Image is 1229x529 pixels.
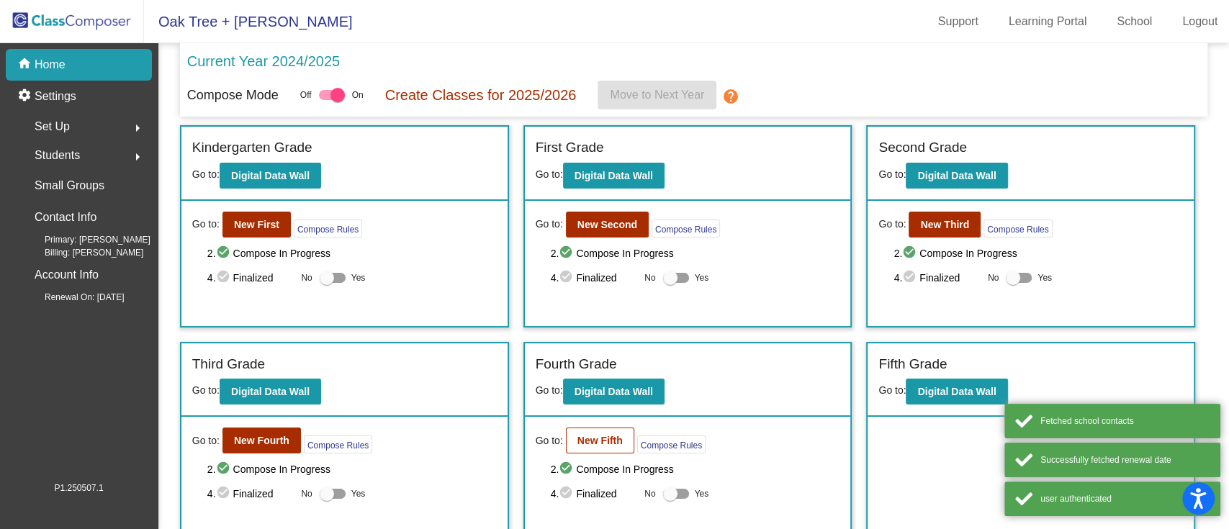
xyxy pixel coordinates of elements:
[878,384,906,396] span: Go to:
[536,354,617,375] label: Fourth Grade
[192,137,312,158] label: Kindergarten Grade
[207,245,497,262] span: 2. Compose In Progress
[351,485,366,502] span: Yes
[216,269,233,286] mat-icon: check_circle
[17,56,35,73] mat-icon: home
[577,435,623,446] b: New Fifth
[878,168,906,180] span: Go to:
[1171,10,1229,33] a: Logout
[644,487,655,500] span: No
[559,461,576,478] mat-icon: check_circle
[304,435,372,453] button: Compose Rules
[220,379,321,404] button: Digital Data Wall
[909,212,981,238] button: New Third
[144,10,353,33] span: Oak Tree + [PERSON_NAME]
[878,137,967,158] label: Second Grade
[559,485,576,502] mat-icon: check_circle
[644,271,655,284] span: No
[902,269,919,286] mat-icon: check_circle
[192,384,220,396] span: Go to:
[575,170,653,181] b: Digital Data Wall
[575,386,653,397] b: Digital Data Wall
[192,217,220,232] span: Go to:
[234,435,289,446] b: New Fourth
[551,245,840,262] span: 2. Compose In Progress
[35,176,104,196] p: Small Groups
[536,433,563,448] span: Go to:
[902,245,919,262] mat-icon: check_circle
[35,207,96,227] p: Contact Info
[983,220,1052,238] button: Compose Rules
[129,119,146,137] mat-icon: arrow_right
[566,212,649,238] button: New Second
[192,168,220,180] span: Go to:
[22,291,124,304] span: Renewal On: [DATE]
[294,220,362,238] button: Compose Rules
[192,354,265,375] label: Third Grade
[722,88,739,105] mat-icon: help
[927,10,990,33] a: Support
[35,145,80,166] span: Students
[997,10,1099,33] a: Learning Portal
[35,117,70,137] span: Set Up
[17,88,35,105] mat-icon: settings
[187,50,340,72] p: Current Year 2024/2025
[222,212,291,238] button: New First
[231,170,310,181] b: Digital Data Wall
[920,219,969,230] b: New Third
[22,246,143,259] span: Billing: [PERSON_NAME]
[878,217,906,232] span: Go to:
[222,428,301,453] button: New Fourth
[695,269,709,286] span: Yes
[234,219,279,230] b: New First
[207,485,294,502] span: 4. Finalized
[551,269,638,286] span: 4. Finalized
[129,148,146,166] mat-icon: arrow_right
[559,245,576,262] mat-icon: check_circle
[652,220,720,238] button: Compose Rules
[559,269,576,286] mat-icon: check_circle
[231,386,310,397] b: Digital Data Wall
[988,271,999,284] span: No
[536,168,563,180] span: Go to:
[301,271,312,284] span: No
[906,163,1007,189] button: Digital Data Wall
[598,81,716,109] button: Move to Next Year
[216,485,233,502] mat-icon: check_circle
[566,428,634,453] button: New Fifth
[917,386,996,397] b: Digital Data Wall
[917,170,996,181] b: Digital Data Wall
[563,379,665,404] button: Digital Data Wall
[893,269,981,286] span: 4. Finalized
[893,245,1183,262] span: 2. Compose In Progress
[207,269,294,286] span: 4. Finalized
[551,461,840,478] span: 2. Compose In Progress
[300,89,312,101] span: Off
[301,487,312,500] span: No
[1037,269,1052,286] span: Yes
[536,384,563,396] span: Go to:
[22,233,150,246] span: Primary: [PERSON_NAME]
[536,137,604,158] label: First Grade
[351,269,366,286] span: Yes
[551,485,638,502] span: 4. Finalized
[536,217,563,232] span: Go to:
[1040,492,1210,505] div: user authenticated
[216,245,233,262] mat-icon: check_circle
[352,89,364,101] span: On
[577,219,637,230] b: New Second
[1105,10,1163,33] a: School
[192,433,220,448] span: Go to:
[35,88,76,105] p: Settings
[906,379,1007,404] button: Digital Data Wall
[35,265,99,285] p: Account Info
[695,485,709,502] span: Yes
[637,435,706,453] button: Compose Rules
[207,461,497,478] span: 2. Compose In Progress
[220,163,321,189] button: Digital Data Wall
[610,89,704,101] span: Move to Next Year
[35,56,66,73] p: Home
[216,461,233,478] mat-icon: check_circle
[878,354,947,375] label: Fifth Grade
[187,86,279,105] p: Compose Mode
